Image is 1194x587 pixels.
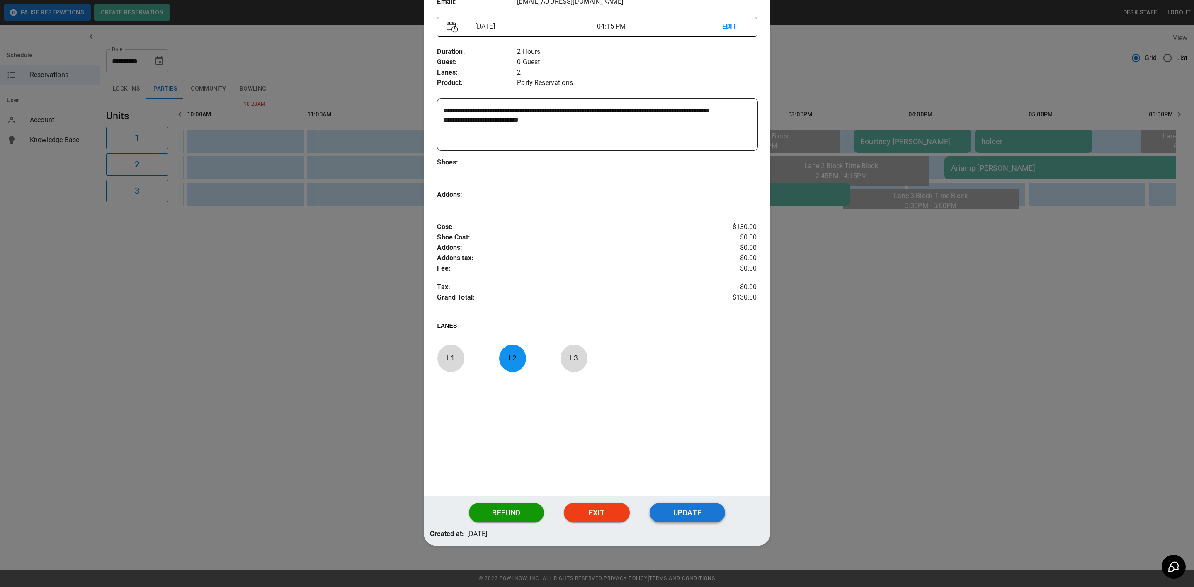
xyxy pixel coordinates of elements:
[437,253,704,263] p: Addons tax :
[517,78,757,88] p: Party Reservations
[704,222,757,232] p: $130.00
[437,190,517,200] p: Addons :
[560,348,587,368] p: L 3
[704,263,757,274] p: $0.00
[437,57,517,68] p: Guest :
[499,348,526,368] p: L 2
[704,243,757,253] p: $0.00
[704,292,757,305] p: $130.00
[437,157,517,168] p: Shoes :
[437,263,704,274] p: Fee :
[437,243,704,253] p: Addons :
[437,348,464,368] p: L 1
[437,292,704,305] p: Grand Total :
[437,282,704,292] p: Tax :
[517,57,757,68] p: 0 Guest
[597,22,722,31] p: 04:15 PM
[704,253,757,263] p: $0.00
[517,68,757,78] p: 2
[437,232,704,243] p: Shoe Cost :
[447,22,458,33] img: Vector
[517,47,757,57] p: 2 Hours
[430,529,464,539] p: Created at:
[467,529,487,539] p: [DATE]
[564,503,630,523] button: Exit
[437,47,517,57] p: Duration :
[469,503,544,523] button: Refund
[472,22,597,31] p: [DATE]
[704,232,757,243] p: $0.00
[437,68,517,78] p: Lanes :
[722,22,747,32] p: EDIT
[437,222,704,232] p: Cost :
[437,78,517,88] p: Product :
[650,503,725,523] button: Update
[437,321,757,333] p: LANES
[704,282,757,292] p: $0.00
